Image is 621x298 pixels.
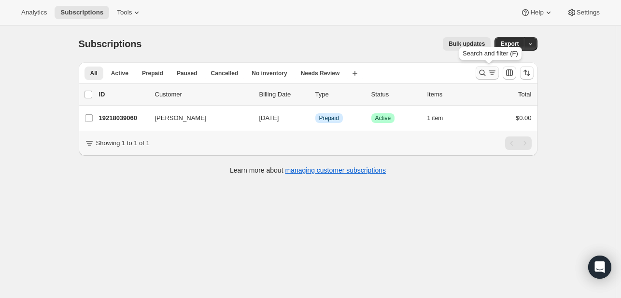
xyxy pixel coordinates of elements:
button: Bulk updates [443,37,491,51]
p: Customer [155,90,252,99]
button: Subscriptions [55,6,109,19]
div: 19218039060[PERSON_NAME][DATE]InfoPrepaidSuccessActive1 item$0.00 [99,111,532,125]
p: Status [371,90,420,99]
p: ID [99,90,147,99]
p: Billing Date [259,90,308,99]
button: Settings [561,6,606,19]
span: Help [530,9,543,16]
div: Items [427,90,476,99]
span: [DATE] [259,114,279,122]
span: Prepaid [319,114,339,122]
button: Analytics [15,6,53,19]
span: Needs Review [301,69,340,77]
span: Settings [577,9,600,16]
div: Type [315,90,364,99]
span: Cancelled [211,69,239,77]
button: Create new view [347,67,363,80]
span: All [90,69,98,77]
span: Bulk updates [449,40,485,48]
span: Subscriptions [79,39,142,49]
span: Paused [177,69,198,77]
button: Sort the results [520,66,534,80]
div: Open Intercom Messenger [588,256,611,279]
span: Analytics [21,9,47,16]
p: Total [518,90,531,99]
span: 1 item [427,114,443,122]
span: Tools [117,9,132,16]
button: 1 item [427,111,454,125]
button: [PERSON_NAME] [149,110,246,126]
a: managing customer subscriptions [285,166,386,174]
p: Learn more about [230,165,386,175]
span: Prepaid [142,69,163,77]
span: Export [500,40,519,48]
nav: Pagination [505,136,532,150]
span: Active [375,114,391,122]
span: $0.00 [516,114,532,122]
div: IDCustomerBilling DateTypeStatusItemsTotal [99,90,532,99]
button: Export [494,37,524,51]
button: Tools [111,6,147,19]
button: Customize table column order and visibility [503,66,516,80]
p: 19218039060 [99,113,147,123]
span: Subscriptions [60,9,103,16]
span: [PERSON_NAME] [155,113,207,123]
button: Help [515,6,559,19]
span: No inventory [252,69,287,77]
p: Showing 1 to 1 of 1 [96,138,150,148]
span: Active [111,69,128,77]
button: Search and filter results [476,66,499,80]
